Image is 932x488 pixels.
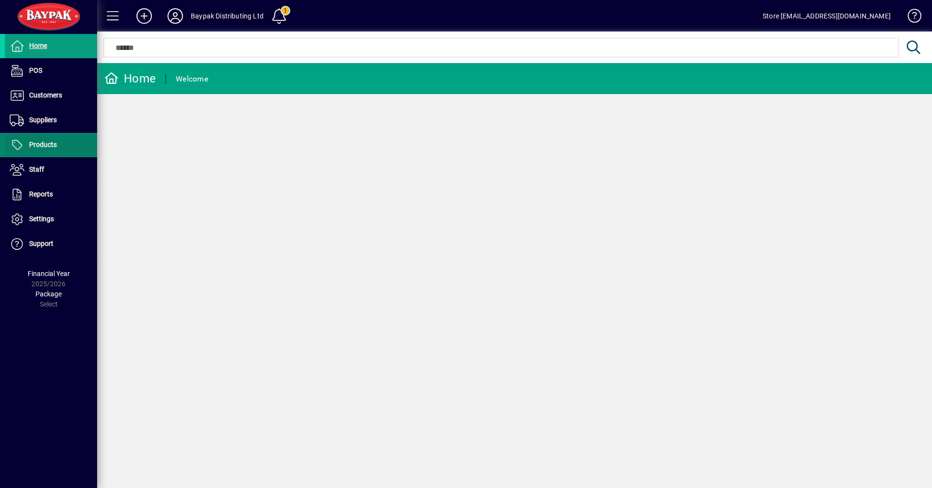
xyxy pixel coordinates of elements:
[28,270,70,277] span: Financial Year
[29,91,62,99] span: Customers
[5,59,97,83] a: POS
[160,7,191,25] button: Profile
[29,215,54,223] span: Settings
[35,290,62,298] span: Package
[29,190,53,198] span: Reports
[5,207,97,231] a: Settings
[900,2,920,33] a: Knowledge Base
[5,182,97,207] a: Reports
[29,116,57,124] span: Suppliers
[5,83,97,108] a: Customers
[29,42,47,49] span: Home
[176,71,208,87] div: Welcome
[5,133,97,157] a: Products
[129,7,160,25] button: Add
[191,8,264,24] div: Baypak Distributing Ltd
[763,8,891,24] div: Store [EMAIL_ADDRESS][DOMAIN_NAME]
[29,165,44,173] span: Staff
[29,141,57,148] span: Products
[5,158,97,182] a: Staff
[29,66,42,74] span: POS
[104,71,156,86] div: Home
[29,240,53,247] span: Support
[5,232,97,256] a: Support
[5,108,97,132] a: Suppliers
